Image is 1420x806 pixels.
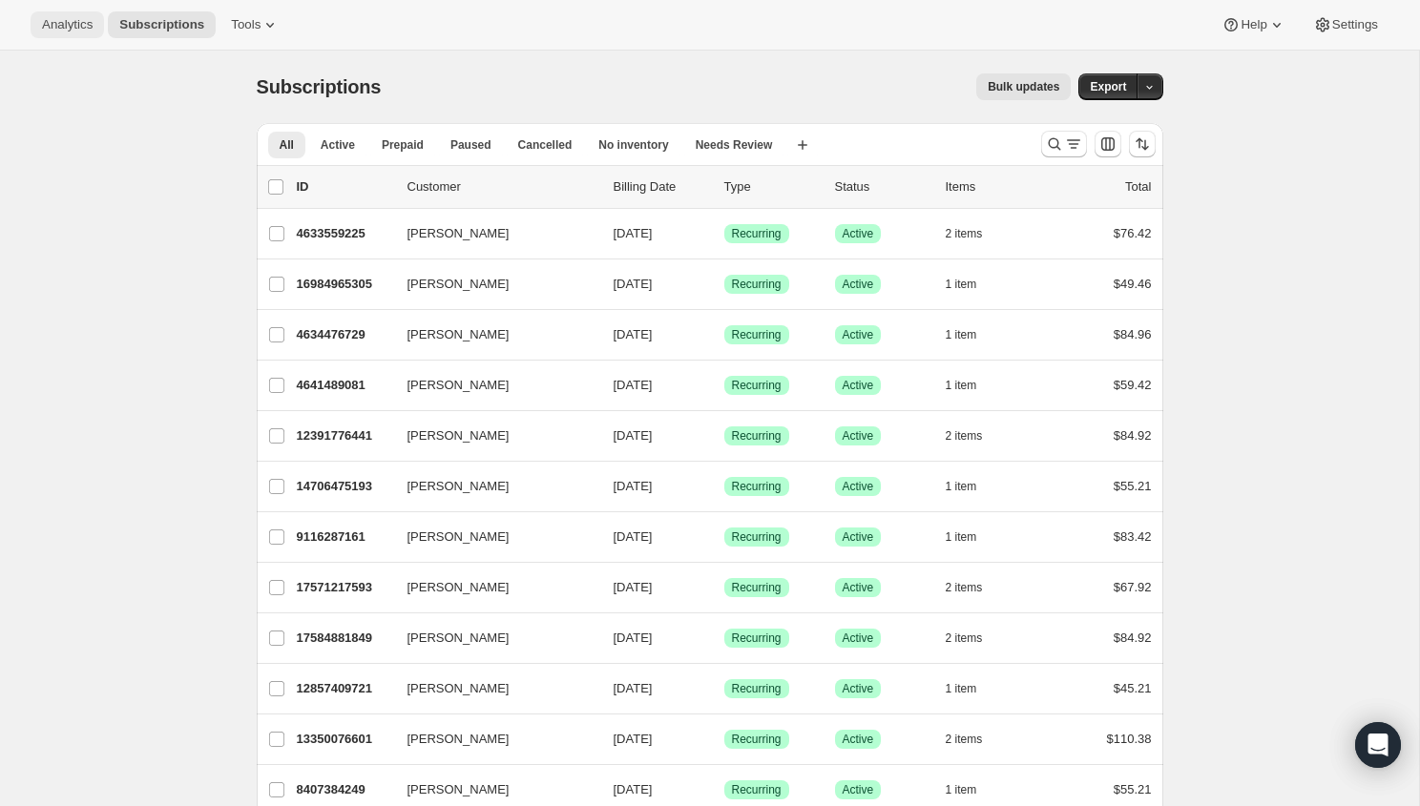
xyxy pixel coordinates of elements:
button: 2 items [946,220,1004,247]
span: Recurring [732,327,782,342]
span: Recurring [732,226,782,241]
span: Recurring [732,277,782,292]
button: 2 items [946,574,1004,601]
span: 1 item [946,479,977,494]
button: 2 items [946,726,1004,753]
div: Type [724,177,820,196]
span: $45.21 [1114,681,1152,695]
button: 1 item [946,372,998,399]
span: $76.42 [1114,226,1152,240]
button: Help [1210,11,1297,38]
span: Bulk updates [988,79,1059,94]
span: [PERSON_NAME] [407,224,510,243]
span: $55.21 [1114,479,1152,493]
button: 1 item [946,271,998,298]
span: Recurring [732,782,782,797]
span: Active [843,782,874,797]
div: 14706475193[PERSON_NAME][DATE]SuccessRecurringSuccessActive1 item$55.21 [297,473,1152,500]
span: Active [843,277,874,292]
p: 12857409721 [297,679,392,698]
span: 1 item [946,782,977,797]
span: [PERSON_NAME] [407,376,510,395]
button: Search and filter results [1041,131,1087,157]
button: Settings [1302,11,1389,38]
span: $84.92 [1114,428,1152,443]
button: [PERSON_NAME] [396,269,587,300]
span: Recurring [732,580,782,595]
span: Active [843,428,874,444]
button: [PERSON_NAME] [396,724,587,754]
div: 17584881849[PERSON_NAME][DATE]SuccessRecurringSuccessActive2 items$84.92 [297,625,1152,651]
button: [PERSON_NAME] [396,623,587,653]
span: $110.38 [1107,732,1152,746]
span: $49.46 [1114,277,1152,291]
span: 1 item [946,529,977,545]
span: [PERSON_NAME] [407,679,510,698]
button: [PERSON_NAME] [396,775,587,805]
span: Active [843,630,874,646]
p: 12391776441 [297,426,392,445]
span: 1 item [946,327,977,342]
span: $83.42 [1114,529,1152,544]
span: 2 items [946,580,983,595]
span: Paused [450,137,491,153]
p: 8407384249 [297,780,392,799]
button: [PERSON_NAME] [396,471,587,502]
span: All [280,137,294,153]
span: 2 items [946,428,983,444]
div: 8407384249[PERSON_NAME][DATE]SuccessRecurringSuccessActive1 item$55.21 [297,776,1152,803]
span: [PERSON_NAME] [407,629,510,648]
span: [PERSON_NAME] [407,275,510,294]
button: [PERSON_NAME] [396,370,587,401]
button: 1 item [946,473,998,500]
span: [PERSON_NAME] [407,477,510,496]
span: $84.92 [1114,630,1152,645]
span: Settings [1332,17,1378,32]
span: Subscriptions [119,17,204,32]
button: 1 item [946,321,998,348]
button: [PERSON_NAME] [396,421,587,451]
button: [PERSON_NAME] [396,522,587,552]
span: [PERSON_NAME] [407,578,510,597]
span: $55.21 [1114,782,1152,796]
span: Active [843,732,874,747]
span: Subscriptions [257,76,382,97]
span: 1 item [946,681,977,696]
span: Recurring [732,681,782,696]
p: Customer [407,177,598,196]
span: Active [843,529,874,545]
div: 4641489081[PERSON_NAME][DATE]SuccessRecurringSuccessActive1 item$59.42 [297,372,1152,399]
p: 17584881849 [297,629,392,648]
span: [PERSON_NAME] [407,527,510,547]
div: 4634476729[PERSON_NAME][DATE]SuccessRecurringSuccessActive1 item$84.96 [297,321,1152,348]
span: [DATE] [614,732,653,746]
span: Recurring [732,630,782,646]
div: 4633559225[PERSON_NAME][DATE]SuccessRecurringSuccessActive2 items$76.42 [297,220,1152,247]
span: Recurring [732,732,782,747]
div: 12391776441[PERSON_NAME][DATE]SuccessRecurringSuccessActive2 items$84.92 [297,423,1152,449]
span: [DATE] [614,580,653,594]
span: [DATE] [614,681,653,695]
button: 1 item [946,776,998,803]
span: Recurring [732,378,782,393]
span: Cancelled [518,137,573,153]
span: Tools [231,17,261,32]
p: 4641489081 [297,376,392,395]
span: [DATE] [614,782,653,796]
span: Active [843,580,874,595]
button: Bulk updates [976,73,1071,100]
p: 16984965305 [297,275,392,294]
button: Analytics [31,11,104,38]
button: 1 item [946,524,998,550]
span: [DATE] [614,428,653,443]
p: 4633559225 [297,224,392,243]
div: 16984965305[PERSON_NAME][DATE]SuccessRecurringSuccessActive1 item$49.46 [297,271,1152,298]
span: [PERSON_NAME] [407,730,510,749]
span: 1 item [946,378,977,393]
span: Recurring [732,479,782,494]
span: [DATE] [614,226,653,240]
div: 17571217593[PERSON_NAME][DATE]SuccessRecurringSuccessActive2 items$67.92 [297,574,1152,601]
span: Recurring [732,428,782,444]
span: Active [321,137,355,153]
div: IDCustomerBilling DateTypeStatusItemsTotal [297,177,1152,196]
